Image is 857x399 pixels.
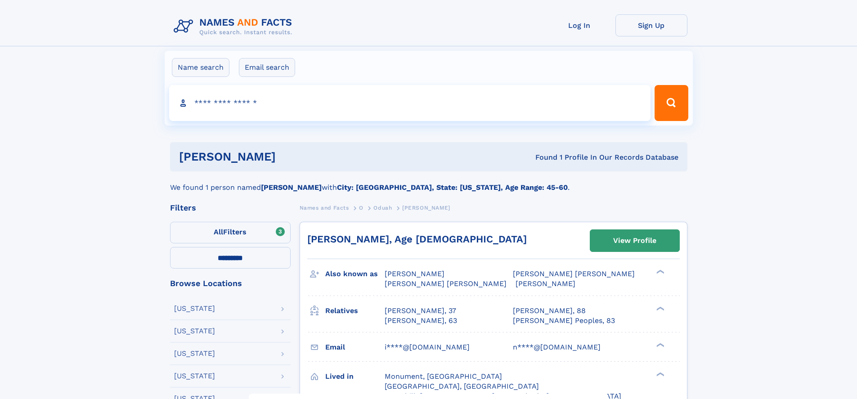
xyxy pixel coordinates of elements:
[325,303,385,318] h3: Relatives
[169,85,651,121] input: search input
[172,58,229,77] label: Name search
[214,228,223,236] span: All
[590,230,679,251] a: View Profile
[179,151,406,162] h1: [PERSON_NAME]
[300,202,349,213] a: Names and Facts
[385,306,456,316] a: [PERSON_NAME], 37
[654,371,665,377] div: ❯
[170,204,291,212] div: Filters
[325,369,385,384] h3: Lived in
[385,279,507,288] span: [PERSON_NAME] [PERSON_NAME]
[654,269,665,275] div: ❯
[174,372,215,380] div: [US_STATE]
[325,340,385,355] h3: Email
[170,279,291,287] div: Browse Locations
[373,205,392,211] span: Oduah
[385,382,539,390] span: [GEOGRAPHIC_DATA], [GEOGRAPHIC_DATA]
[513,306,586,316] a: [PERSON_NAME], 88
[325,266,385,282] h3: Also known as
[170,14,300,39] img: Logo Names and Facts
[654,342,665,348] div: ❯
[174,350,215,357] div: [US_STATE]
[239,58,295,77] label: Email search
[337,183,568,192] b: City: [GEOGRAPHIC_DATA], State: [US_STATE], Age Range: 45-60
[516,279,575,288] span: [PERSON_NAME]
[307,233,527,245] a: [PERSON_NAME], Age [DEMOGRAPHIC_DATA]
[170,171,687,193] div: We found 1 person named with .
[402,205,450,211] span: [PERSON_NAME]
[170,222,291,243] label: Filters
[613,230,656,251] div: View Profile
[543,14,615,36] a: Log In
[373,202,392,213] a: Oduah
[405,152,678,162] div: Found 1 Profile In Our Records Database
[359,205,363,211] span: O
[385,316,457,326] a: [PERSON_NAME], 63
[385,372,502,381] span: Monument, [GEOGRAPHIC_DATA]
[654,305,665,311] div: ❯
[359,202,363,213] a: O
[174,305,215,312] div: [US_STATE]
[655,85,688,121] button: Search Button
[174,327,215,335] div: [US_STATE]
[385,269,444,278] span: [PERSON_NAME]
[261,183,322,192] b: [PERSON_NAME]
[615,14,687,36] a: Sign Up
[513,269,635,278] span: [PERSON_NAME] [PERSON_NAME]
[513,316,615,326] a: [PERSON_NAME] Peoples, 83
